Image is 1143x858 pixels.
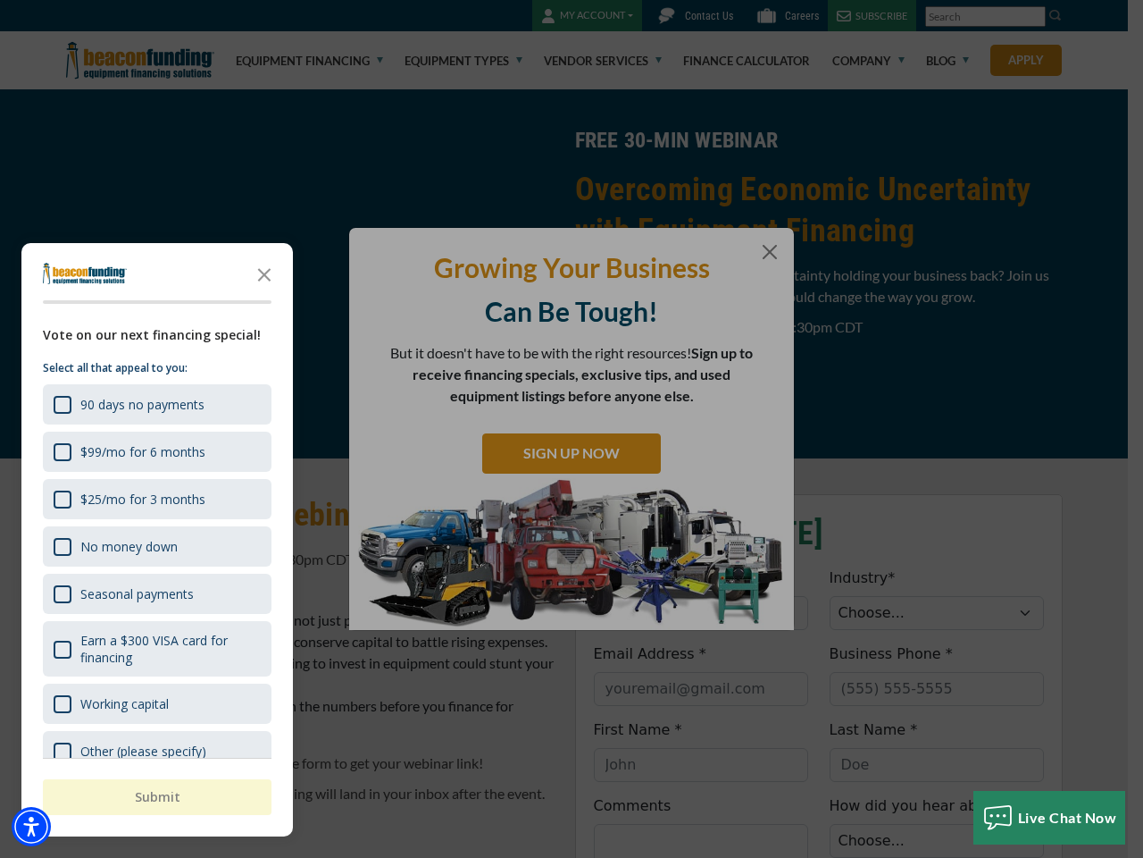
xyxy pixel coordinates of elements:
img: Company logo [43,263,127,284]
div: Working capital [43,684,271,724]
button: Submit [43,779,271,815]
div: $25/mo for 3 months [80,491,205,508]
span: Live Chat Now [1018,809,1117,826]
div: Working capital [80,695,169,712]
div: No money down [80,538,178,555]
div: Other (please specify) [43,731,271,771]
div: Earn a $300 VISA card for financing [80,632,261,666]
div: $25/mo for 3 months [43,479,271,519]
div: $99/mo for 6 months [80,443,205,460]
button: Live Chat Now [973,791,1126,845]
div: Vote on our next financing special! [43,325,271,345]
div: 90 days no payments [43,384,271,425]
div: Seasonal payments [43,574,271,614]
div: Survey [21,243,293,837]
div: $99/mo for 6 months [43,432,271,472]
p: Select all that appeal to you: [43,359,271,377]
div: Accessibility Menu [12,807,51,846]
div: Other (please specify) [80,743,206,760]
div: Seasonal payments [80,585,194,602]
div: Earn a $300 VISA card for financing [43,621,271,677]
div: No money down [43,526,271,567]
button: Close the survey [246,256,282,291]
div: 90 days no payments [80,396,204,413]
